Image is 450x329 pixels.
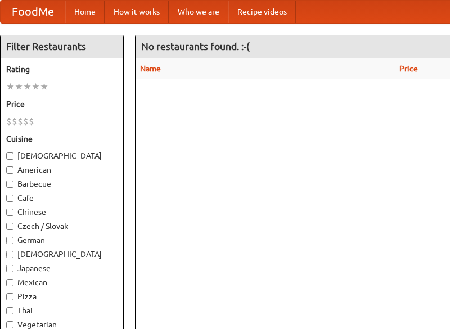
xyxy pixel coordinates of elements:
ng-pluralize: No restaurants found. :-( [141,41,250,52]
label: Barbecue [6,178,118,190]
label: [DEMOGRAPHIC_DATA] [6,150,118,161]
li: $ [29,115,34,128]
label: American [6,164,118,175]
input: Mexican [6,279,13,286]
input: Cafe [6,195,13,202]
input: Pizza [6,293,13,300]
label: Czech / Slovak [6,220,118,232]
li: $ [12,115,17,128]
a: Name [140,64,161,73]
li: ★ [23,80,31,93]
h5: Price [6,98,118,110]
input: Czech / Slovak [6,223,13,230]
label: [DEMOGRAPHIC_DATA] [6,249,118,260]
input: Barbecue [6,181,13,188]
a: Home [65,1,105,23]
label: German [6,235,118,246]
a: Price [399,64,418,73]
li: ★ [31,80,40,93]
label: Japanese [6,263,118,274]
input: [DEMOGRAPHIC_DATA] [6,251,13,258]
h4: Filter Restaurants [1,35,123,58]
li: ★ [15,80,23,93]
input: Thai [6,307,13,314]
input: Japanese [6,265,13,272]
label: Thai [6,305,118,316]
h5: Cuisine [6,133,118,145]
label: Chinese [6,206,118,218]
input: Chinese [6,209,13,216]
a: Recipe videos [228,1,296,23]
li: ★ [40,80,48,93]
li: $ [6,115,12,128]
a: How it works [105,1,169,23]
h5: Rating [6,64,118,75]
li: ★ [6,80,15,93]
label: Cafe [6,192,118,204]
input: American [6,166,13,174]
input: Vegetarian [6,321,13,328]
li: $ [17,115,23,128]
label: Pizza [6,291,118,302]
a: FoodMe [1,1,65,23]
input: German [6,237,13,244]
input: [DEMOGRAPHIC_DATA] [6,152,13,160]
label: Mexican [6,277,118,288]
a: Who we are [169,1,228,23]
li: $ [23,115,29,128]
